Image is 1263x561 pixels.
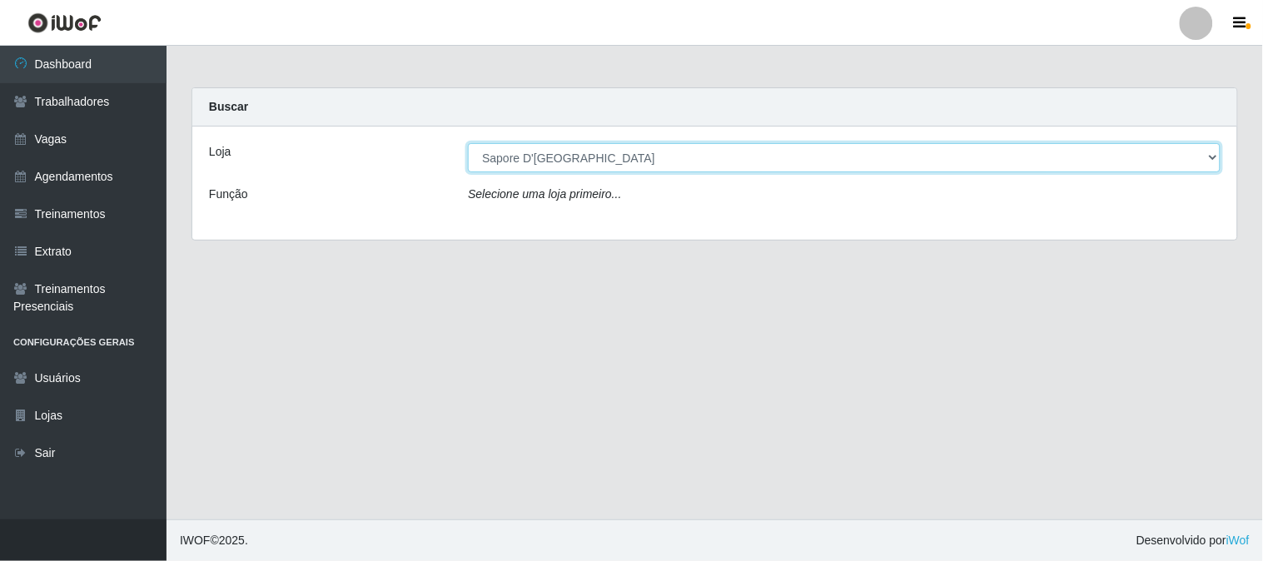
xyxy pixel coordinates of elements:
label: Função [209,186,248,203]
strong: Buscar [209,100,248,113]
span: © 2025 . [180,532,248,549]
span: IWOF [180,534,211,547]
span: Desenvolvido por [1136,532,1250,549]
i: Selecione uma loja primeiro... [468,187,621,201]
a: iWof [1226,534,1250,547]
label: Loja [209,143,231,161]
img: CoreUI Logo [27,12,102,33]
